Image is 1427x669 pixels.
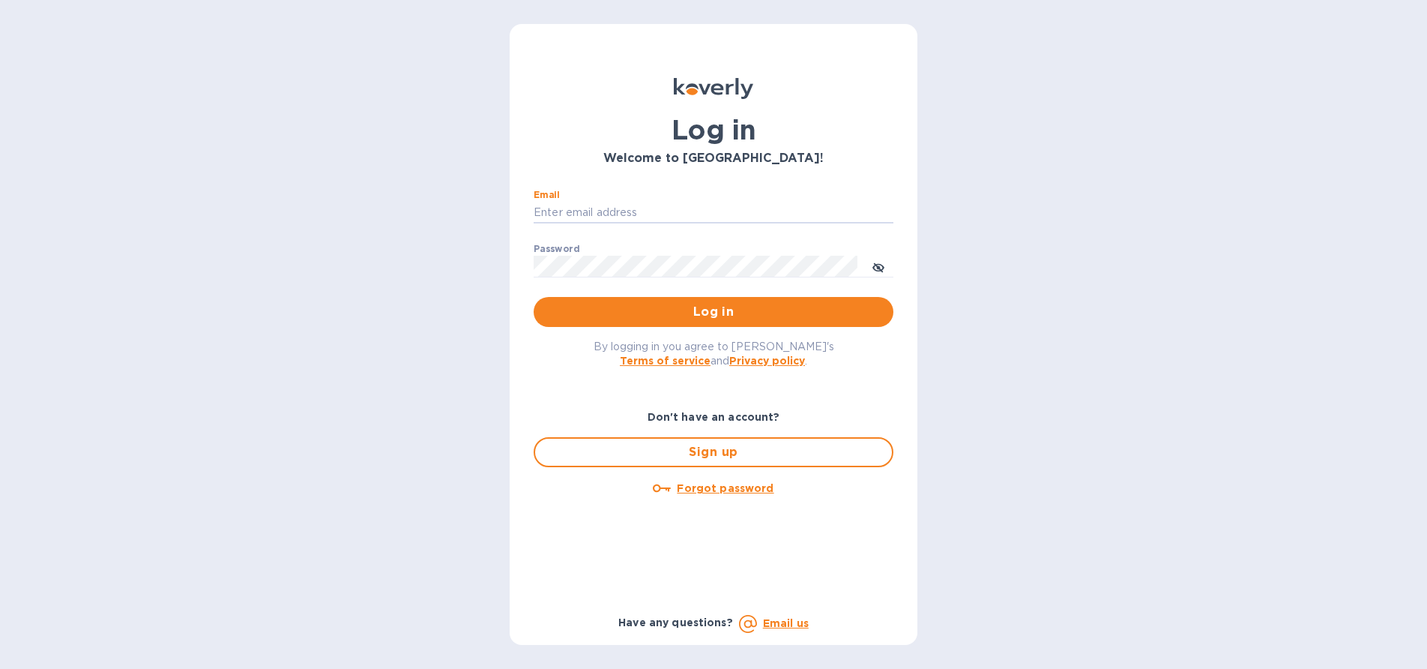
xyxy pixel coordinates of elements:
span: Log in [546,303,881,321]
label: Password [534,244,579,253]
b: Have any questions? [618,616,733,628]
button: toggle password visibility [863,251,893,281]
span: Sign up [547,443,880,461]
a: Terms of service [620,355,711,367]
h1: Log in [534,114,893,145]
label: Email [534,190,560,199]
button: Log in [534,297,893,327]
span: By logging in you agree to [PERSON_NAME]'s and . [594,340,834,367]
a: Privacy policy [729,355,805,367]
button: Sign up [534,437,893,467]
a: Email us [763,617,809,629]
img: Koverly [674,78,753,99]
b: Don't have an account? [648,411,780,423]
input: Enter email address [534,202,893,224]
h3: Welcome to [GEOGRAPHIC_DATA]! [534,151,893,166]
u: Forgot password [677,482,773,494]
